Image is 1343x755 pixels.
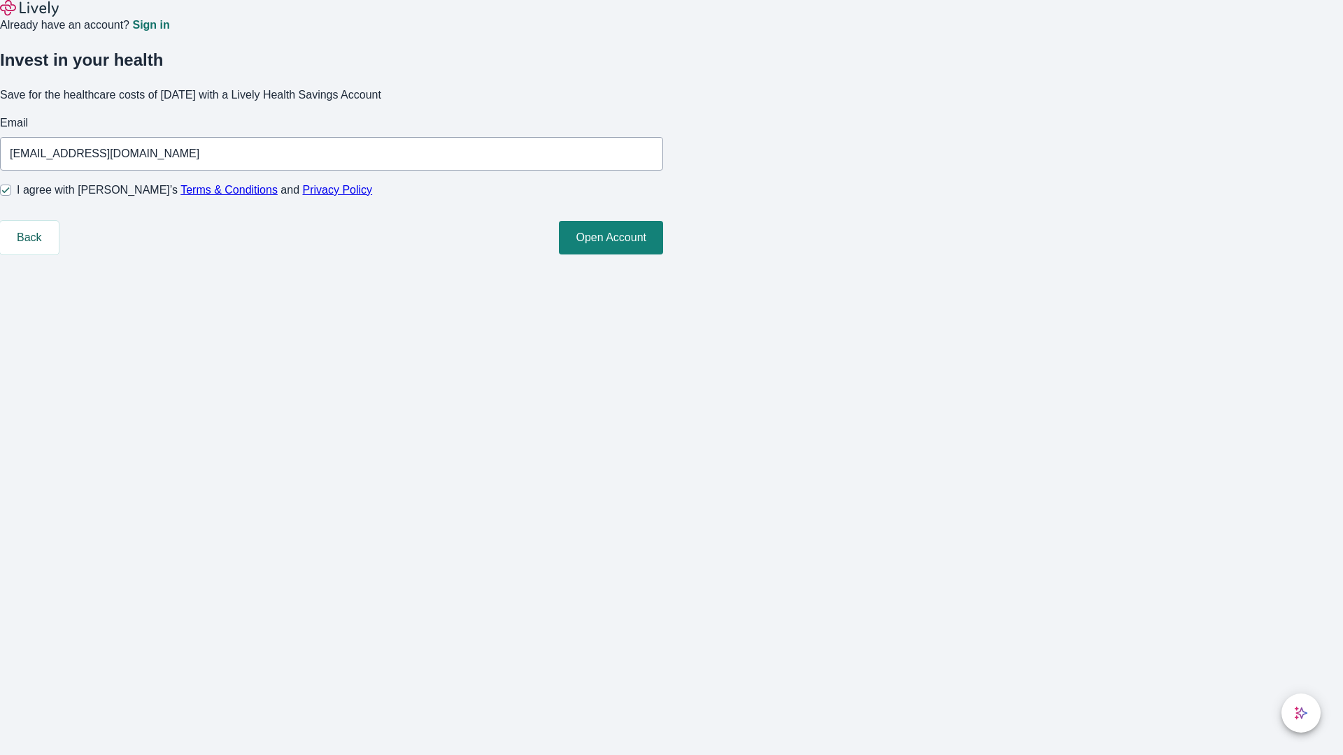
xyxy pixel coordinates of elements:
a: Privacy Policy [303,184,373,196]
a: Sign in [132,20,169,31]
svg: Lively AI Assistant [1294,706,1308,720]
span: I agree with [PERSON_NAME]’s and [17,182,372,199]
a: Terms & Conditions [180,184,278,196]
button: chat [1281,693,1321,733]
button: Open Account [559,221,663,254]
